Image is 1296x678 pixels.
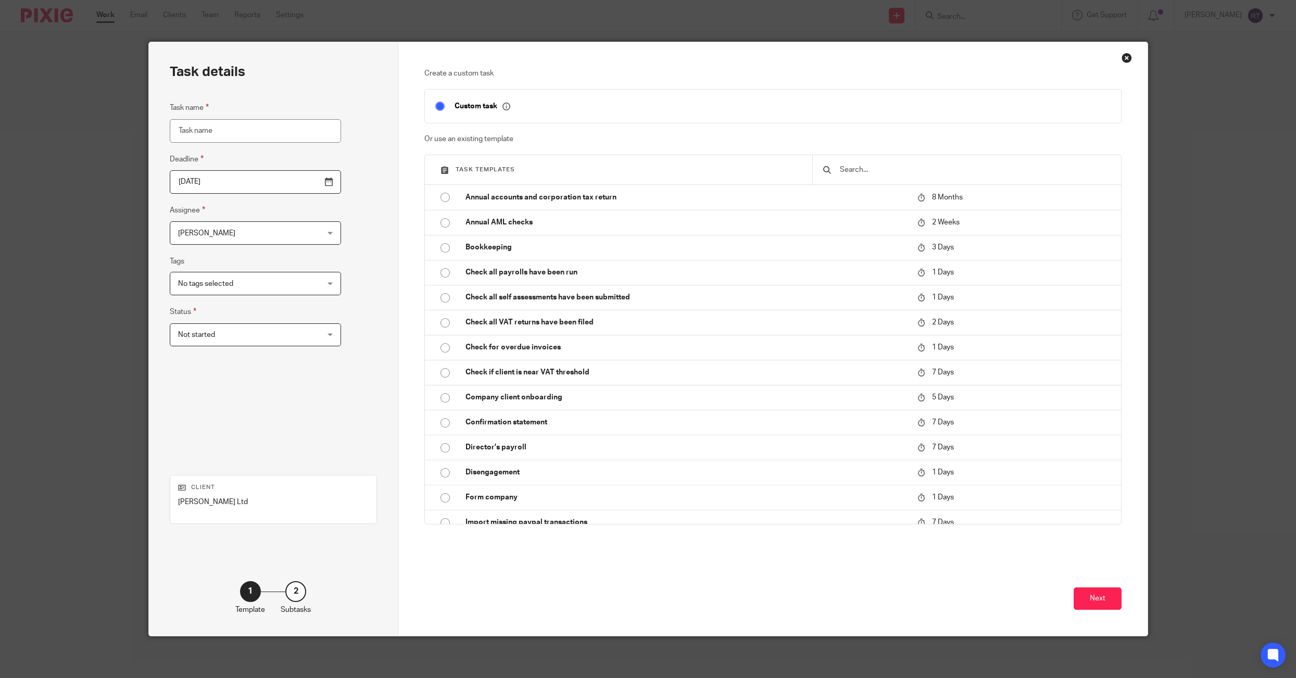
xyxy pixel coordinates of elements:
p: Bookkeeping [465,242,907,253]
p: Form company [465,492,907,503]
span: 7 Days [932,444,954,451]
span: 1 Days [932,294,954,301]
label: Assignee [170,204,205,216]
span: 1 Days [932,269,954,276]
button: Next [1074,587,1122,610]
p: Check for overdue invoices [465,342,907,353]
span: 1 Days [932,344,954,351]
span: Not started [178,331,215,338]
label: Status [170,306,196,318]
span: Task templates [456,167,515,172]
p: Or use an existing template [424,134,1122,144]
p: Subtasks [281,605,311,615]
span: 8 Months [932,194,963,201]
p: Check if client is near VAT threshold [465,367,907,378]
span: No tags selected [178,280,233,287]
input: Pick a date [170,170,341,194]
p: Annual accounts and corporation tax return [465,192,907,203]
span: 3 Days [932,244,954,251]
span: 7 Days [932,419,954,426]
span: 1 Days [932,494,954,501]
div: 1 [240,581,261,602]
p: Disengagement [465,467,907,478]
span: 7 Days [932,369,954,376]
p: [PERSON_NAME] Ltd [178,497,369,507]
span: 2 Days [932,319,954,326]
p: Director's payroll [465,442,907,453]
span: 2 Weeks [932,219,960,226]
p: Company client onboarding [465,392,907,403]
span: 5 Days [932,394,954,401]
h2: Task details [170,63,245,81]
p: Confirmation statement [465,417,907,428]
p: Check all payrolls have been run [465,267,907,278]
p: Annual AML checks [465,217,907,228]
p: Check all self assessments have been submitted [465,292,907,303]
label: Deadline [170,153,204,165]
div: Close this dialog window [1122,53,1132,63]
p: Create a custom task [424,68,1122,79]
p: Client [178,483,369,492]
span: 1 Days [932,469,954,476]
span: 7 Days [932,519,954,526]
div: 2 [285,581,306,602]
span: [PERSON_NAME] [178,230,235,237]
p: Import missing paypal transactions [465,517,907,528]
p: Check all VAT returns have been filed [465,317,907,328]
p: Custom task [455,102,510,111]
input: Task name [170,119,341,143]
label: Task name [170,102,209,114]
p: Template [235,605,265,615]
label: Tags [170,256,184,267]
input: Search... [839,164,1110,175]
